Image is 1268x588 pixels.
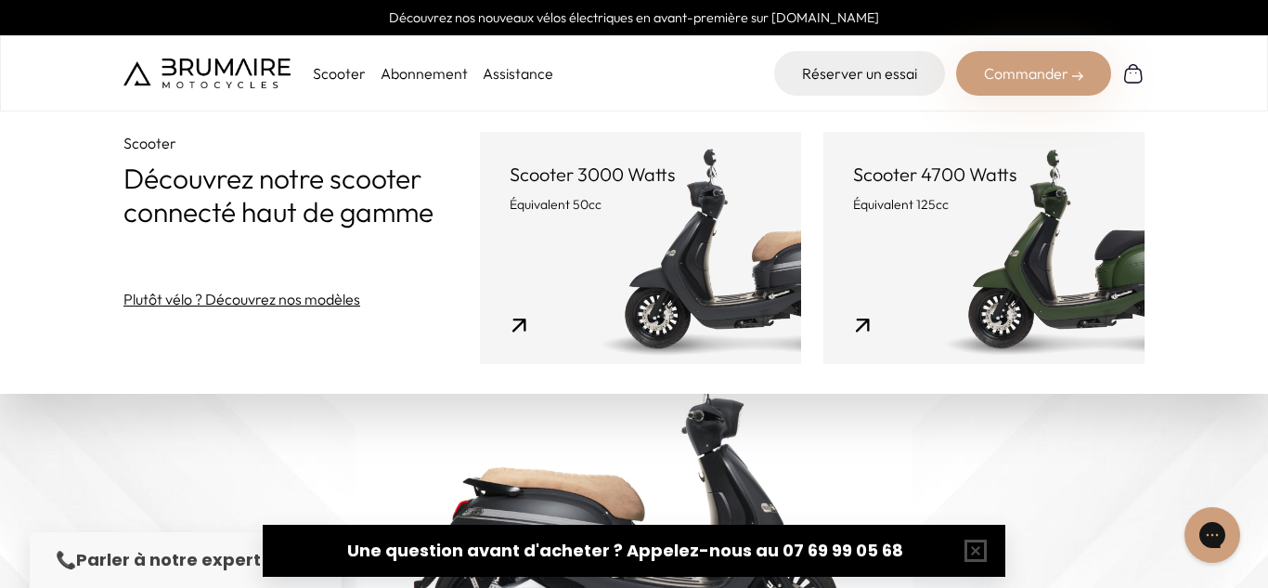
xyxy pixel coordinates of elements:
[483,64,553,83] a: Assistance
[853,195,1115,214] p: Équivalent 125cc
[313,62,366,85] p: Scooter
[123,162,480,229] p: Découvrez notre scooter connecté haut de gamme
[123,288,360,310] a: Plutôt vélo ? Découvrez nos modèles
[123,59,291,88] img: Brumaire Motocycles
[1072,71,1083,82] img: right-arrow-2.png
[123,132,480,154] p: Scooter
[381,64,468,83] a: Abonnement
[480,132,801,364] a: Scooter 3000 Watts Équivalent 50cc
[510,162,771,188] p: Scooter 3000 Watts
[1175,501,1249,569] iframe: Gorgias live chat messenger
[1122,62,1145,85] img: Panier
[853,162,1115,188] p: Scooter 4700 Watts
[823,132,1145,364] a: Scooter 4700 Watts Équivalent 125cc
[956,51,1111,96] div: Commander
[510,195,771,214] p: Équivalent 50cc
[774,51,945,96] a: Réserver un essai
